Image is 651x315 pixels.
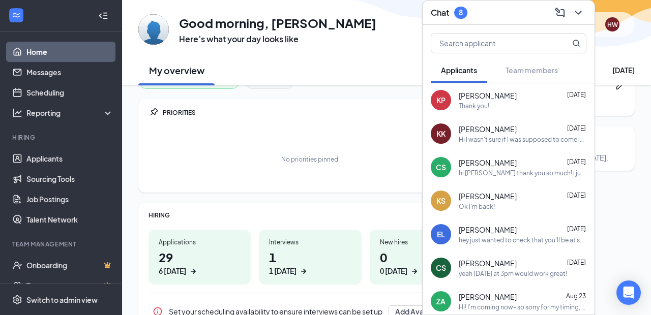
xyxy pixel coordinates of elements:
div: Thank you! [459,102,489,110]
span: [DATE] [567,225,586,233]
svg: ArrowRight [299,266,309,276]
span: [DATE] [567,91,586,99]
svg: ComposeMessage [554,7,566,19]
a: Messages [26,62,113,82]
svg: ChevronDown [572,7,584,19]
h2: My overview [149,64,204,77]
div: Hi! I'm coming now- so sorry for my timing, I was moving in [DATE] and took way longer than antic... [459,303,586,311]
span: Applicants [441,66,477,75]
span: [DATE] [567,192,586,199]
img: Hayden Wattley [138,14,169,45]
div: HIRING [149,211,472,219]
span: [PERSON_NAME] [459,157,517,168]
div: Hi I wasn't sure if I was supposed to come in [DATE] or not for an interview, should I come in [D... [459,135,586,144]
div: Hiring [12,133,111,142]
h1: 1 [269,248,351,276]
a: TeamCrown [26,275,113,296]
div: Ok I'm back! [459,202,495,211]
span: Aug 23 [566,292,586,300]
span: [PERSON_NAME] [459,225,517,235]
h1: 29 [159,248,241,276]
div: Applications [159,238,241,246]
div: hi [PERSON_NAME] thank you so much! i just updated my availability for this week. in which i can ... [459,169,586,177]
button: ChevronDown [570,5,586,21]
span: [DATE] [567,158,586,166]
span: [PERSON_NAME] [459,258,517,268]
div: 0 [DATE] [380,266,407,276]
div: New hires [380,238,462,246]
div: [DATE] [612,65,635,75]
input: Search applicant [431,34,552,53]
a: Home [26,42,113,62]
button: ComposeMessage [552,5,568,21]
div: 1 [DATE] [269,266,297,276]
span: [PERSON_NAME] [459,191,517,201]
a: OnboardingCrown [26,255,113,275]
a: Scheduling [26,82,113,103]
div: KS [436,196,446,206]
a: Sourcing Tools [26,169,113,189]
svg: Pin [149,107,159,117]
span: [PERSON_NAME] [459,292,517,302]
a: Applicants [26,148,113,169]
span: [PERSON_NAME] [459,124,517,134]
svg: ArrowRight [188,266,198,276]
div: Switch to admin view [26,295,98,305]
div: HW [607,20,618,29]
div: 6 [DATE] [159,266,186,276]
a: Job Postings [26,189,113,209]
a: New hires00 [DATE]ArrowRight [370,230,472,285]
div: CS [436,263,446,273]
div: PRIORITIES [163,108,472,117]
a: Interviews11 [DATE]ArrowRight [259,230,361,285]
div: yeah [DATE] at 3pm would work great! [459,269,567,278]
svg: MagnifyingGlass [572,39,580,47]
span: [DATE] [567,259,586,266]
div: Open Intercom Messenger [616,280,641,305]
a: Applications296 [DATE]ArrowRight [149,230,251,285]
div: KP [436,95,446,105]
div: Reporting [26,108,114,118]
svg: Pen [614,81,625,91]
div: ZA [436,296,446,306]
a: Talent Network [26,209,113,230]
svg: ArrowRight [409,266,420,276]
div: 8 [459,8,463,17]
span: Team members [506,66,558,75]
div: Team Management [12,240,111,248]
h1: 0 [380,248,462,276]
div: KK [436,129,446,139]
div: hey just wanted to check that you'll be at skinny this afternoon? [459,236,586,244]
svg: WorkstreamLogo [11,10,21,20]
svg: Collapse [98,11,108,21]
h1: Good morning, [PERSON_NAME] [179,14,376,31]
svg: Analysis [12,108,22,118]
div: CS [436,162,446,172]
div: No priorities pinned. [281,155,340,164]
div: Interviews [269,238,351,246]
svg: Settings [12,295,22,305]
span: [PERSON_NAME] [459,90,517,101]
h3: Here’s what your day looks like [179,34,376,45]
span: [DATE] [567,124,586,132]
div: EL [437,229,445,239]
h3: Chat [431,7,449,18]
